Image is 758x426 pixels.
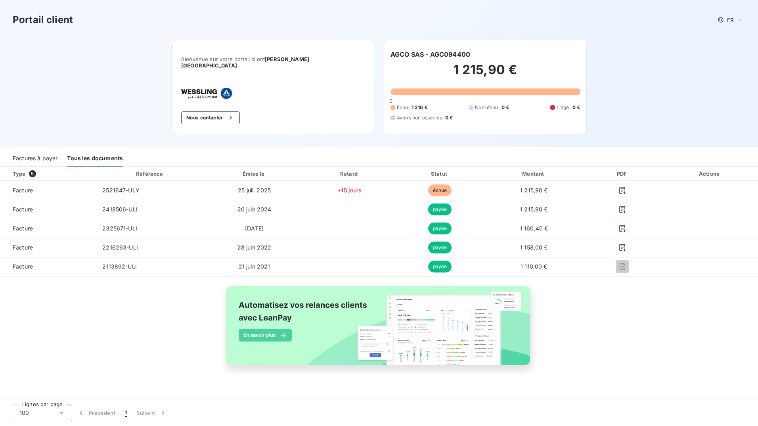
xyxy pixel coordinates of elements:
span: 2521647-ULY [102,187,140,194]
span: Facture [6,263,90,271]
div: Tous les documents [67,150,123,167]
div: PDF [585,170,660,178]
span: 2216263-ULI [102,244,138,251]
span: 2325671-ULI [102,225,137,232]
span: 1 158,00 € [520,244,548,251]
button: Précédent [72,405,120,421]
div: Référence [136,171,163,177]
span: Litige [557,104,569,111]
span: payée [428,203,452,215]
span: Échu [397,104,408,111]
img: banner [219,281,539,379]
span: Facture [6,225,90,232]
h3: Portail client [13,13,73,27]
span: Avoirs non associés [397,114,442,121]
span: 28 juin 2022 [237,244,272,251]
button: Nous contacter [181,111,240,124]
button: Suivant [132,405,172,421]
div: Type [8,170,94,178]
span: Non-échu [475,104,498,111]
span: 2113892-ULI [102,263,137,270]
span: 5 [29,170,36,177]
span: Facture [6,244,90,251]
span: 0 € [502,104,509,111]
span: Facture [6,186,90,194]
div: Statut [397,170,483,178]
span: 1 [125,409,127,417]
span: 0 [389,98,392,104]
span: Facture [6,205,90,213]
div: Retard [306,170,394,178]
span: [DATE] [245,225,264,232]
span: payée [428,242,452,253]
span: 0 € [572,104,580,111]
div: Actions [663,170,756,178]
span: +15 jours [337,187,362,194]
span: Bienvenue sur votre portail client . [181,56,364,69]
span: 1 215,90 € [520,206,548,213]
div: Émise le [206,170,302,178]
span: 21 juin 2021 [239,263,270,270]
div: Montant [486,170,582,178]
span: 1 110,00 € [521,263,547,270]
span: [PERSON_NAME] [GEOGRAPHIC_DATA] [181,56,309,69]
span: 0 € [445,114,453,121]
span: 25 juil. 2025 [238,187,271,194]
img: Company logo [181,88,232,99]
span: échue [428,184,452,196]
div: Factures à payer [13,150,57,167]
span: 100 [19,409,29,417]
span: 1 216 € [412,104,428,111]
span: payée [428,261,452,272]
button: 1 [120,405,132,421]
span: 2418506-ULI [102,206,138,213]
span: 1 160,40 € [520,225,548,232]
span: payée [428,223,452,234]
h2: 1 215,90 € [390,62,580,86]
span: 20 juin 2024 [237,206,272,213]
span: 1 215,90 € [520,187,548,194]
h6: AGCO SAS - AGC094400 [390,50,470,59]
span: FR [727,17,733,23]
